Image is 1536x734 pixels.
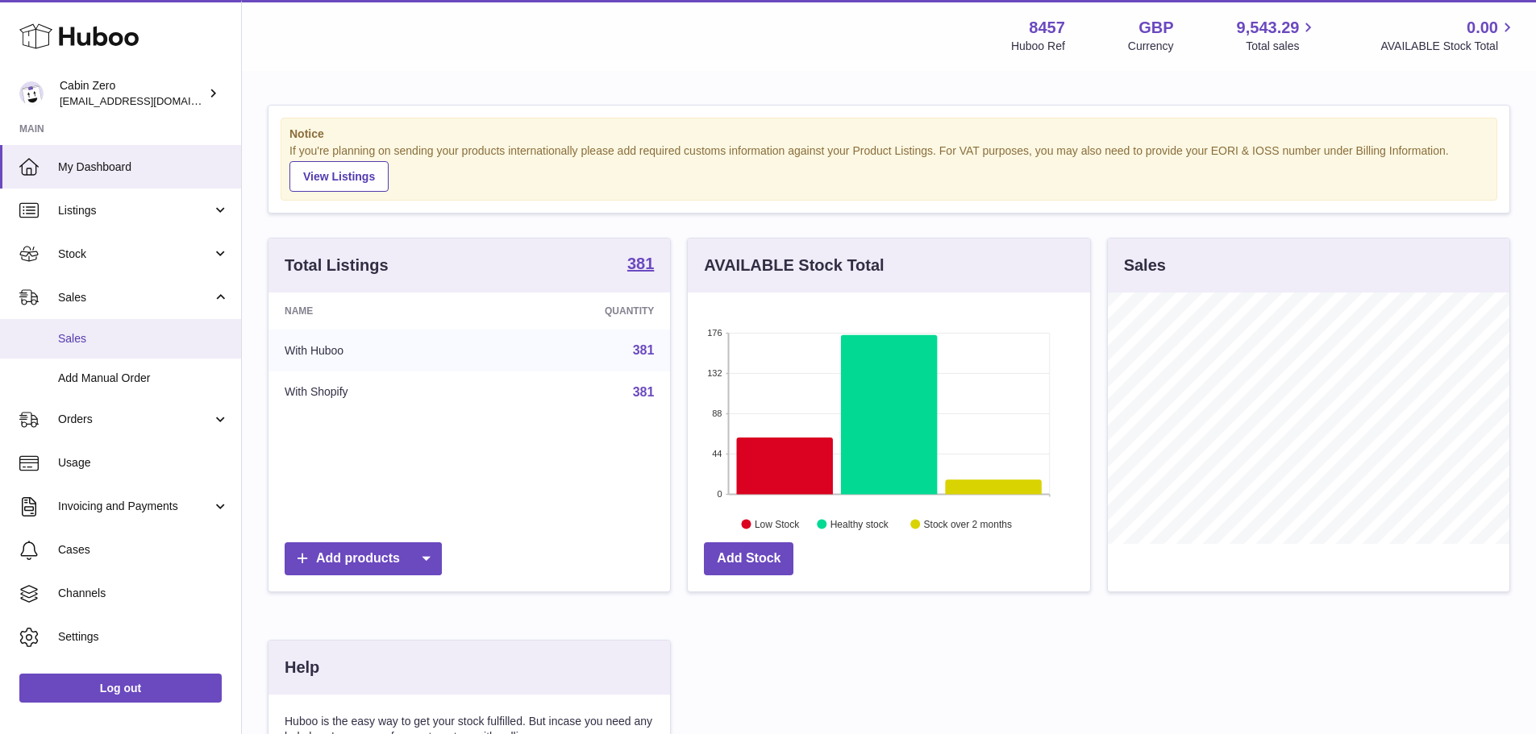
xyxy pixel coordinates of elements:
[58,371,229,386] span: Add Manual Order
[268,292,485,330] th: Name
[268,371,485,413] td: With Shopify
[633,343,655,357] a: 381
[1237,17,1300,39] span: 9,543.29
[268,330,485,371] td: With Huboo
[718,489,722,499] text: 0
[713,408,722,418] text: 88
[627,255,654,275] a: 381
[58,629,229,645] span: Settings
[633,385,655,399] a: 381
[755,518,800,529] text: Low Stock
[285,542,442,575] a: Add products
[19,674,222,703] a: Log out
[1124,255,1166,276] h3: Sales
[285,255,389,276] h3: Total Listings
[704,255,884,276] h3: AVAILABLE Stock Total
[1128,39,1174,54] div: Currency
[58,586,229,601] span: Channels
[1237,17,1318,54] a: 9,543.29 Total sales
[58,542,229,558] span: Cases
[60,94,237,107] span: [EMAIL_ADDRESS][DOMAIN_NAME]
[58,203,212,218] span: Listings
[58,331,229,346] span: Sales
[1380,39,1517,54] span: AVAILABLE Stock Total
[1138,17,1173,39] strong: GBP
[707,368,722,378] text: 132
[60,78,205,109] div: Cabin Zero
[627,255,654,272] strong: 381
[707,328,722,338] text: 176
[285,657,319,678] h3: Help
[1380,17,1517,54] a: 0.00 AVAILABLE Stock Total
[704,542,793,575] a: Add Stock
[289,161,389,192] a: View Listings
[58,499,212,514] span: Invoicing and Payments
[289,143,1488,192] div: If you're planning on sending your products internationally please add required customs informati...
[58,247,212,262] span: Stock
[924,518,1012,529] text: Stock over 2 months
[289,126,1488,142] strong: Notice
[58,160,229,175] span: My Dashboard
[1246,39,1317,54] span: Total sales
[1467,17,1498,39] span: 0.00
[58,455,229,471] span: Usage
[19,81,44,106] img: internalAdmin-8457@internal.huboo.com
[1011,39,1065,54] div: Huboo Ref
[58,290,212,305] span: Sales
[485,292,671,330] th: Quantity
[1029,17,1065,39] strong: 8457
[58,412,212,427] span: Orders
[830,518,889,529] text: Healthy stock
[713,449,722,458] text: 44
